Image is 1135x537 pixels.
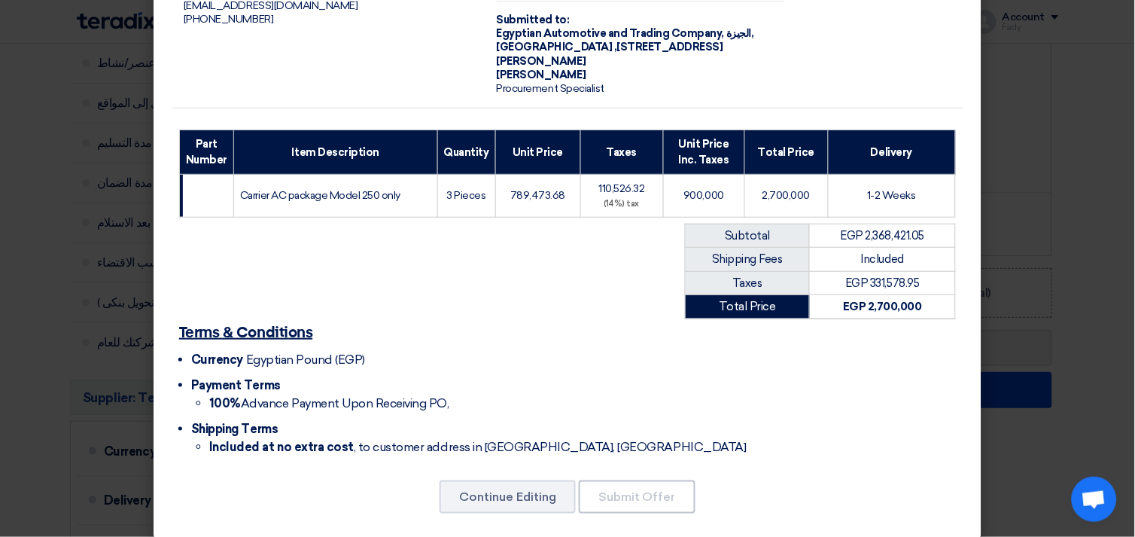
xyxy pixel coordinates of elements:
[179,325,312,340] u: Terms & Conditions
[497,82,604,95] span: Procurement Specialist
[579,481,695,514] button: Submit Offer
[663,130,744,175] th: Unit Price Inc. Taxes
[184,13,273,26] span: [PHONE_NUMBER]
[246,352,365,367] span: Egyptian Pound (EGP)
[510,189,565,202] span: 789,473.68
[209,440,354,454] strong: Included at no extra cost
[580,130,663,175] th: Taxes
[495,130,580,175] th: Unit Price
[447,189,486,202] span: 3 Pieces
[843,300,922,313] strong: EGP 2,700,000
[762,189,811,202] span: 2,700,000
[497,27,754,67] span: الجيزة, [GEOGRAPHIC_DATA] ,[STREET_ADDRESS][PERSON_NAME]
[810,224,956,248] td: EGP 2,368,421.05
[686,224,810,248] td: Subtotal
[828,130,956,175] th: Delivery
[209,396,241,410] strong: 100%
[744,130,828,175] th: Total Price
[497,69,586,81] span: [PERSON_NAME]
[686,295,810,319] td: Total Price
[209,438,956,456] li: , to customer address in [GEOGRAPHIC_DATA], [GEOGRAPHIC_DATA]
[686,248,810,272] td: Shipping Fees
[497,27,725,40] span: Egyptian Automotive and Trading Company,
[1072,477,1117,522] div: Open chat
[686,271,810,295] td: Taxes
[440,481,576,514] button: Continue Editing
[191,422,278,436] span: Shipping Terms
[437,130,495,175] th: Quantity
[497,14,570,26] strong: Submitted to:
[683,189,724,202] span: 900,000
[180,130,234,175] th: Part Number
[587,198,657,211] div: (14%) tax
[209,396,449,410] span: Advance Payment Upon Receiving PO,
[234,130,438,175] th: Item Description
[846,276,920,290] span: EGP 331,578.95
[240,189,400,202] span: Carrier AC package Model 250 only
[861,252,904,266] span: Included
[867,189,916,202] span: 1-2 Weeks
[191,352,243,367] span: Currency
[599,182,645,195] span: 110,526.32
[191,378,281,392] span: Payment Terms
